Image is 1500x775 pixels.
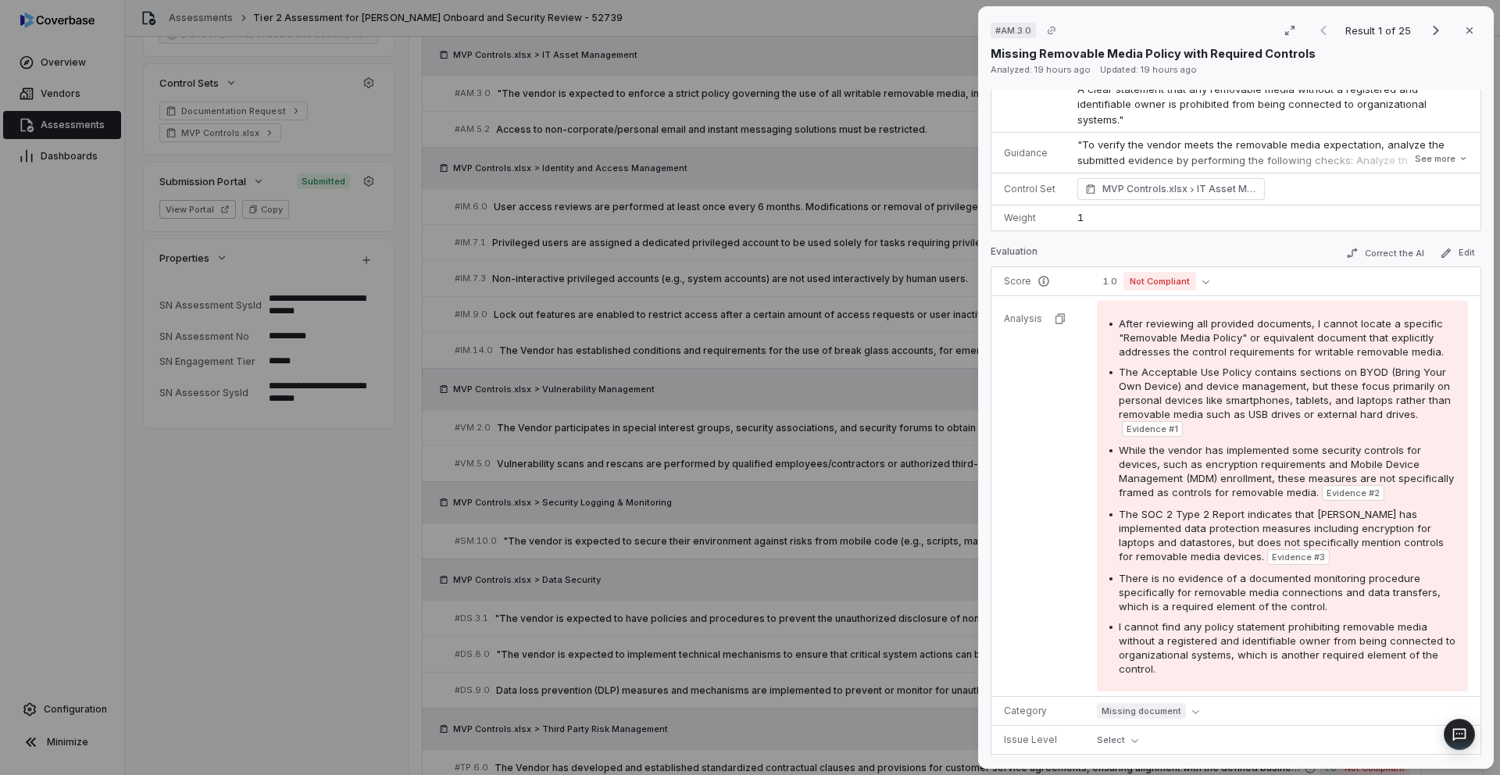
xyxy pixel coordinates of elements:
[1100,64,1197,75] span: Updated: 19 hours ago
[1119,317,1444,358] span: After reviewing all provided documents, I cannot locate a specific "Removable Media Policy" or eq...
[1345,22,1414,39] p: Result 1 of 25
[1004,312,1042,325] p: Analysis
[1410,145,1473,173] button: See more
[1434,244,1481,262] button: Edit
[1119,508,1444,562] span: The SOC 2 Type 2 Report indicates that [PERSON_NAME] has implemented data protection measures inc...
[1119,366,1451,420] span: The Acceptable Use Policy contains sections on BYOD (Bring Your Own Device) and device management...
[1123,272,1196,291] span: Not Compliant
[1119,444,1454,498] span: While the vendor has implemented some security controls for devices, such as encryption requireme...
[1037,16,1066,45] button: Copy link
[1077,211,1084,223] span: 1
[1340,244,1430,262] button: Correct the AI
[995,24,1031,37] span: # AM.3.0
[1127,423,1178,435] span: Evidence # 1
[1119,620,1455,675] span: I cannot find any policy statement prohibiting removable media without a registered and identifia...
[1119,572,1441,612] span: There is no evidence of a documented monitoring procedure specifically for removable media connec...
[991,64,1091,75] span: Analyzed: 19 hours ago
[991,245,1037,264] p: Evaluation
[1004,705,1078,717] p: Category
[1102,181,1257,197] span: MVP Controls.xlsx IT Asset Management
[1097,703,1186,719] span: Missing document
[1004,734,1078,746] p: Issue Level
[1272,551,1325,563] span: Evidence # 3
[1004,147,1059,159] p: Guidance
[1097,272,1216,291] button: 1.0Not Compliant
[1327,487,1380,499] span: Evidence # 2
[1004,212,1059,224] p: Weight
[991,45,1316,62] p: Missing Removable Media Policy with Required Controls
[1004,275,1078,287] p: Score
[1004,183,1059,195] p: Control Set
[1420,21,1452,40] button: Next result
[1077,137,1468,290] p: "To verify the vendor meets the removable media expectation, analyze the submitted evidence by pe...
[1097,730,1145,749] button: Select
